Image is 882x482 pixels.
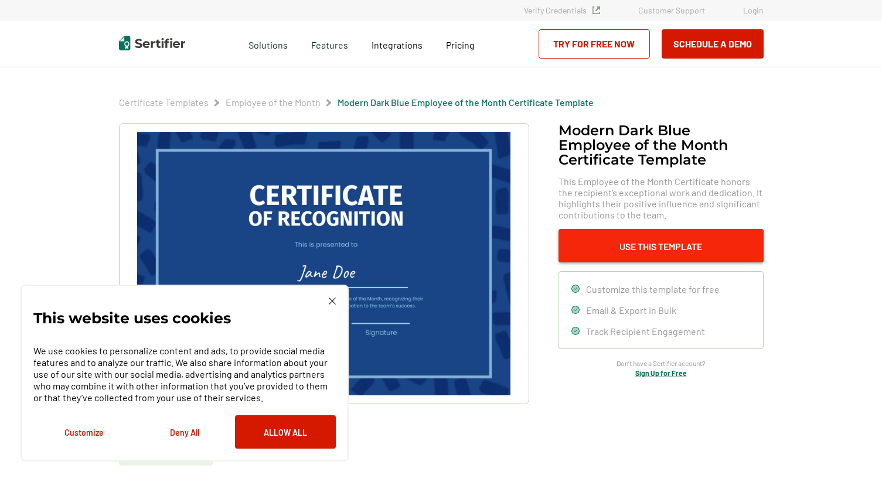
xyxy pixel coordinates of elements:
[559,176,764,220] span: This Employee of the Month Certificate honors the recipient’s exceptional work and dedication. It...
[446,39,475,50] span: Pricing
[226,97,321,108] a: Employee of the Month
[372,36,423,51] a: Integrations
[559,229,764,262] button: Use This Template
[311,36,348,51] span: Features
[137,132,510,395] img: Modern Dark Blue Employee of the Month Certificate Template
[235,415,336,449] button: Allow All
[119,97,209,108] a: Certificate Templates
[743,5,764,15] a: Login
[586,305,676,316] span: Email & Export in Bulk
[635,369,687,377] a: Sign Up for Free
[329,298,336,305] img: Cookie Popup Close
[539,29,650,59] a: Try for Free Now
[586,283,720,295] span: Customize this template for free
[248,36,288,51] span: Solutions
[446,36,475,51] a: Pricing
[134,415,235,449] button: Deny All
[524,5,600,15] a: Verify Credentials
[338,97,594,108] a: Modern Dark Blue Employee of the Month Certificate Template
[33,312,231,324] p: This website uses cookies
[33,345,336,404] p: We use cookies to personalize content and ads, to provide social media features and to analyze ou...
[119,97,594,108] div: Breadcrumb
[33,415,134,449] button: Customize
[592,6,600,14] img: Verified
[823,426,882,482] iframe: Chat Widget
[586,326,705,337] span: Track Recipient Engagement
[617,358,706,369] span: Don’t have a Sertifier account?
[662,29,764,59] button: Schedule a Demo
[372,39,423,50] span: Integrations
[559,123,764,167] h1: Modern Dark Blue Employee of the Month Certificate Template
[638,5,705,15] a: Customer Support
[119,36,185,50] img: Sertifier | Digital Credentialing Platform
